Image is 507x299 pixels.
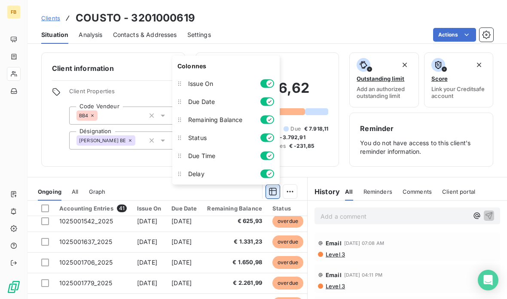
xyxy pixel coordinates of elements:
span: overdue [272,277,303,290]
li: Due Time [174,147,278,165]
li: Remaining Balance [174,111,278,129]
span: Comments [403,188,432,195]
span: 1025001706_2025 [59,259,113,266]
h6: Client information [52,63,174,73]
span: Link your Creditsafe account [431,85,486,99]
span: [DATE] 04:11 PM [344,272,382,278]
span: All [72,188,78,195]
span: [DATE] [171,279,192,287]
span: [DATE] 07:08 AM [344,241,384,246]
span: Client Properties [69,88,174,100]
div: Status [272,205,320,212]
h6: History [308,186,340,197]
span: 1025001542_2025 [59,217,113,225]
span: [DATE] [137,238,157,245]
a: Clients [41,14,60,22]
div: Remaining Balance [207,205,262,212]
span: € 2.261,99 [207,279,262,287]
span: € 7.918,11 [304,125,329,133]
span: Clients [41,15,60,21]
button: Outstanding limitAdd an authorized outstanding limit [349,52,418,107]
span: overdue [272,215,303,228]
input: Add a tag [98,112,104,119]
span: Due Date [188,98,253,106]
li: Status [174,129,278,147]
div: Accounting Entries [59,204,127,212]
span: Add an authorized outstanding limit [357,85,411,99]
span: Email [326,272,342,278]
span: Level 3 [325,251,345,258]
button: ScoreLink your Creditsafe account [424,52,493,107]
span: Score [431,75,448,82]
div: Open Intercom Messenger [478,270,498,290]
span: 41 [117,204,127,212]
span: € 1.650,98 [207,258,262,267]
span: Ongoing [38,188,61,195]
span: 1025001779_2025 [59,279,112,287]
span: Settings [187,31,211,39]
span: [DATE] [171,217,192,225]
span: overdue [272,235,303,248]
span: Outstanding limit [357,75,404,82]
span: Contacts & Addresses [113,31,177,39]
h3: COUSTO - 3201000619 [76,10,195,26]
span: Level 3 [325,283,345,290]
div: FB [7,5,21,19]
img: Logo LeanPay [7,280,21,294]
span: Reminders [363,188,392,195]
span: All [345,188,353,195]
button: Actions [433,28,476,42]
span: € -3.792,91 [275,134,305,141]
h6: Reminder [360,123,483,134]
span: € -231,85 [289,142,314,150]
span: Graph [89,188,106,195]
div: You do not have access to this client's reminder information. [360,123,483,156]
span: Situation [41,31,68,39]
span: Analysis [79,31,102,39]
span: [DATE] [137,217,157,225]
span: [PERSON_NAME] BE [79,138,126,143]
span: Colonnes [177,62,206,70]
span: Client portal [442,188,475,195]
li: Issue On [174,75,278,93]
span: € 1.331,23 [207,238,262,246]
div: Issue On [137,205,161,212]
span: Due [290,125,300,133]
span: [DATE] [137,279,157,287]
span: € 625,93 [207,217,262,226]
span: Issue On [188,79,253,88]
span: [DATE] [171,259,192,266]
li: Due Date [174,93,278,111]
li: Delay [174,165,278,183]
span: [DATE] [137,259,157,266]
span: [DATE] [171,238,192,245]
span: BB4 [79,113,88,118]
span: Remaining Balance [188,116,253,124]
span: 1025001637_2025 [59,238,112,245]
span: overdue [272,256,303,269]
span: Status [188,134,253,142]
input: Add a tag [135,137,142,144]
div: Due Date [171,205,197,212]
span: Due Time [188,152,253,160]
span: Email [326,240,342,247]
span: Delay [188,170,253,178]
